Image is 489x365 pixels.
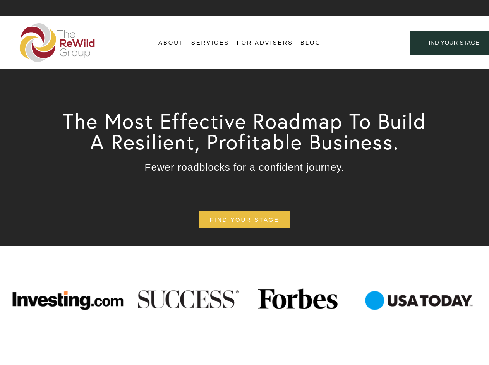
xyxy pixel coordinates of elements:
[63,108,433,155] span: The Most Effective Roadmap To Build A Resilient, Profitable Business.
[237,37,293,49] a: For Advisers
[300,37,321,49] a: Blog
[191,37,230,49] a: folder dropdown
[199,211,290,228] a: find your stage
[20,23,96,62] img: The ReWild Group
[145,161,345,173] span: Fewer roadblocks for a confident journey.
[191,38,230,48] span: Services
[158,37,184,49] a: folder dropdown
[158,38,184,48] span: About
